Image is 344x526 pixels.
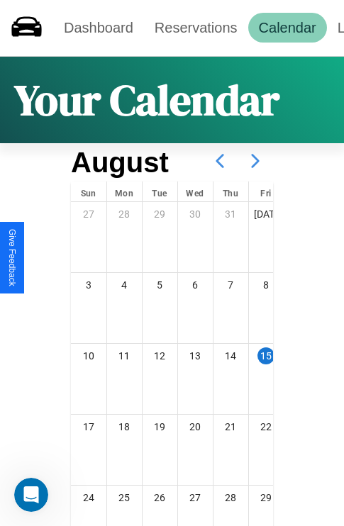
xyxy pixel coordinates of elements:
[71,486,106,510] div: 24
[249,202,284,226] div: [DATE]
[71,415,106,439] div: 17
[249,415,284,439] div: 22
[143,273,177,297] div: 5
[248,13,327,43] a: Calendar
[178,202,213,226] div: 30
[213,415,248,439] div: 21
[249,273,284,297] div: 8
[53,13,144,43] a: Dashboard
[257,347,274,364] div: 15
[143,202,177,226] div: 29
[213,486,248,510] div: 28
[213,181,248,201] div: Thu
[249,486,284,510] div: 29
[143,486,177,510] div: 26
[107,486,142,510] div: 25
[14,71,279,129] h1: Your Calendar
[107,202,142,226] div: 28
[178,486,213,510] div: 27
[143,181,177,201] div: Tue
[178,344,213,368] div: 13
[107,344,142,368] div: 11
[213,344,248,368] div: 14
[143,344,177,368] div: 12
[213,273,248,297] div: 7
[143,415,177,439] div: 19
[71,147,169,179] h2: August
[7,229,17,286] div: Give Feedback
[107,273,142,297] div: 4
[213,202,248,226] div: 31
[178,181,213,201] div: Wed
[107,181,142,201] div: Mon
[71,202,106,226] div: 27
[178,415,213,439] div: 20
[14,478,48,512] iframe: Intercom live chat
[178,273,213,297] div: 6
[71,273,106,297] div: 3
[144,13,248,43] a: Reservations
[107,415,142,439] div: 18
[249,181,284,201] div: Fri
[71,344,106,368] div: 10
[71,181,106,201] div: Sun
